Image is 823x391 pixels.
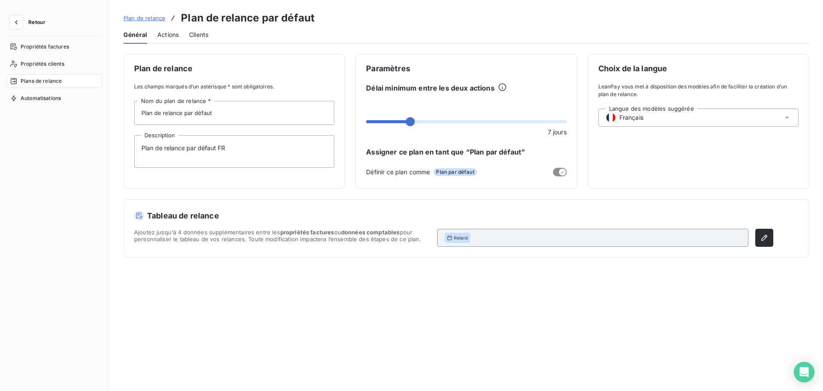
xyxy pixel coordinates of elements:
[598,83,799,98] span: LeanPay vous met à disposition des modèles afin de faciliter la création d’un plan de relance.
[157,30,179,39] span: Actions
[134,229,430,247] span: Ajoutez jusqu'à 4 données supplémentaires entre les ou pour personnaliser le tableau de vos relan...
[7,15,52,29] button: Retour
[21,60,64,68] span: Propriétés clients
[134,83,334,91] span: Les champs marqués d’un astérisque * sont obligatoires.
[454,235,468,241] span: Retard
[134,135,334,168] textarea: Plan de relance par défaut FR
[134,101,334,125] input: placeholder
[123,14,165,22] a: Plan de relance
[280,229,334,236] span: propriétés factures
[21,43,69,51] span: Propriétés factures
[134,210,773,222] h5: Tableau de relance
[598,65,799,73] span: Choix de la langue
[366,147,566,157] span: Assigner ce plan en tant que “Plan par défaut”
[794,362,814,382] div: Open Intercom Messenger
[7,40,102,54] a: Propriétés factures
[619,113,643,122] span: Français
[21,77,62,85] span: Plans de relance
[341,229,400,236] span: données comptables
[134,65,334,73] span: Plan de relance
[366,83,494,93] span: Délai minimum entre les deux actions
[181,10,315,26] h3: Plan de relance par défaut
[123,15,165,21] span: Plan de relance
[366,65,566,73] span: Paramètres
[433,168,477,176] span: Plan par défaut
[548,127,567,136] span: 7 jours
[7,91,102,105] a: Automatisations
[7,74,102,88] a: Plans de relance
[21,94,61,102] span: Automatisations
[7,57,102,71] a: Propriétés clients
[189,30,208,39] span: Clients
[123,30,147,39] span: Général
[366,167,430,176] span: Définir ce plan comme
[28,20,45,25] span: Retour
